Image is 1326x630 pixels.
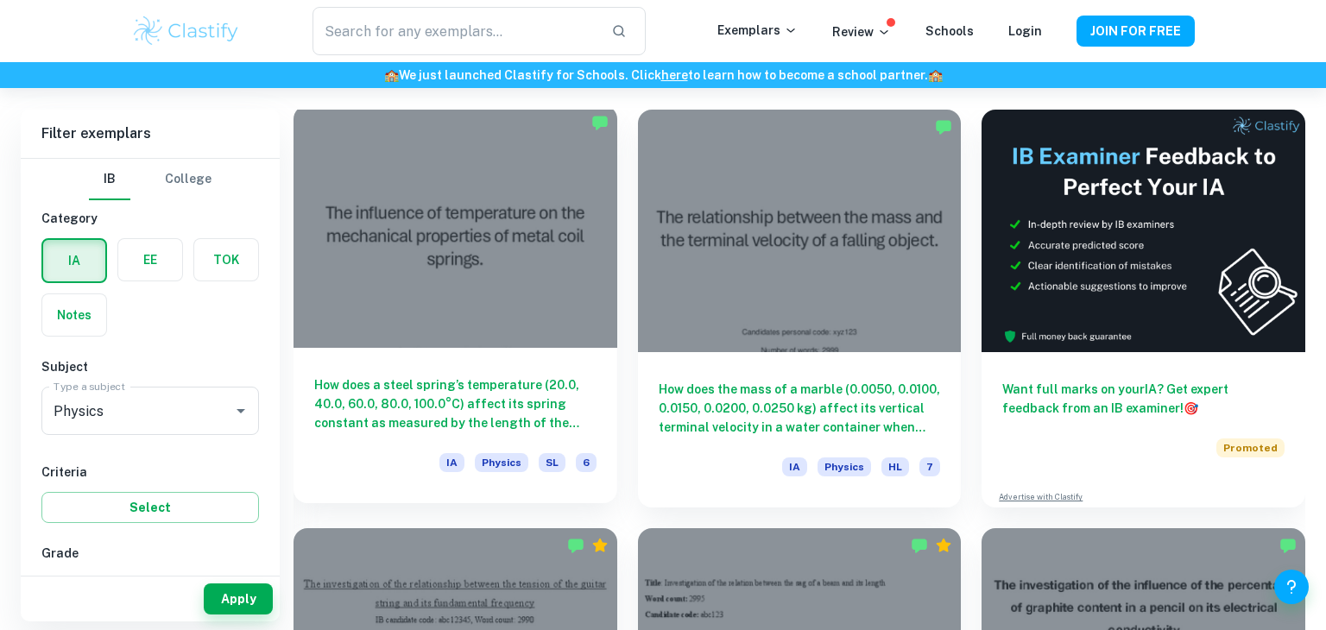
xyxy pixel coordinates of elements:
[204,583,273,614] button: Apply
[818,457,871,476] span: Physics
[42,294,106,336] button: Notes
[925,24,974,38] a: Schools
[638,110,962,507] a: How does the mass of a marble (0.0050, 0.0100, 0.0150, 0.0200, 0.0250 kg) affect its vertical ter...
[41,357,259,376] h6: Subject
[1274,570,1309,604] button: Help and Feedback
[935,537,952,554] div: Premium
[982,110,1305,352] img: Thumbnail
[439,453,464,472] span: IA
[659,380,941,437] h6: How does the mass of a marble (0.0050, 0.0100, 0.0150, 0.0200, 0.0250 kg) affect its vertical ter...
[165,159,212,200] button: College
[782,457,807,476] span: IA
[41,544,259,563] h6: Grade
[576,453,597,472] span: 6
[41,492,259,523] button: Select
[832,22,891,41] p: Review
[89,159,130,200] button: IB
[999,491,1083,503] a: Advertise with Clastify
[982,110,1305,507] a: Want full marks on yourIA? Get expert feedback from an IB examiner!PromotedAdvertise with Clastify
[539,453,565,472] span: SL
[1216,438,1285,457] span: Promoted
[935,118,952,135] img: Marked
[131,14,241,48] img: Clastify logo
[475,453,528,472] span: Physics
[567,537,584,554] img: Marked
[661,68,688,82] a: here
[54,379,125,394] label: Type a subject
[881,457,909,476] span: HL
[41,463,259,482] h6: Criteria
[591,537,609,554] div: Premium
[919,457,940,476] span: 7
[928,68,943,82] span: 🏫
[384,68,399,82] span: 🏫
[717,21,798,40] p: Exemplars
[41,209,259,228] h6: Category
[591,114,609,131] img: Marked
[229,399,253,423] button: Open
[911,537,928,554] img: Marked
[1077,16,1195,47] button: JOIN FOR FREE
[43,240,105,281] button: IA
[1002,380,1285,418] h6: Want full marks on your IA ? Get expert feedback from an IB examiner!
[89,159,212,200] div: Filter type choice
[314,375,597,432] h6: How does a steel spring’s temperature (20.0, 40.0, 60.0, 80.0, 100.0°C) affect its spring constan...
[118,239,182,280] button: EE
[1184,401,1198,415] span: 🎯
[1279,537,1297,554] img: Marked
[1008,24,1042,38] a: Login
[294,110,617,507] a: How does a steel spring’s temperature (20.0, 40.0, 60.0, 80.0, 100.0°C) affect its spring constan...
[21,110,280,158] h6: Filter exemplars
[313,7,597,55] input: Search for any exemplars...
[194,239,258,280] button: TOK
[3,66,1323,85] h6: We just launched Clastify for Schools. Click to learn how to become a school partner.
